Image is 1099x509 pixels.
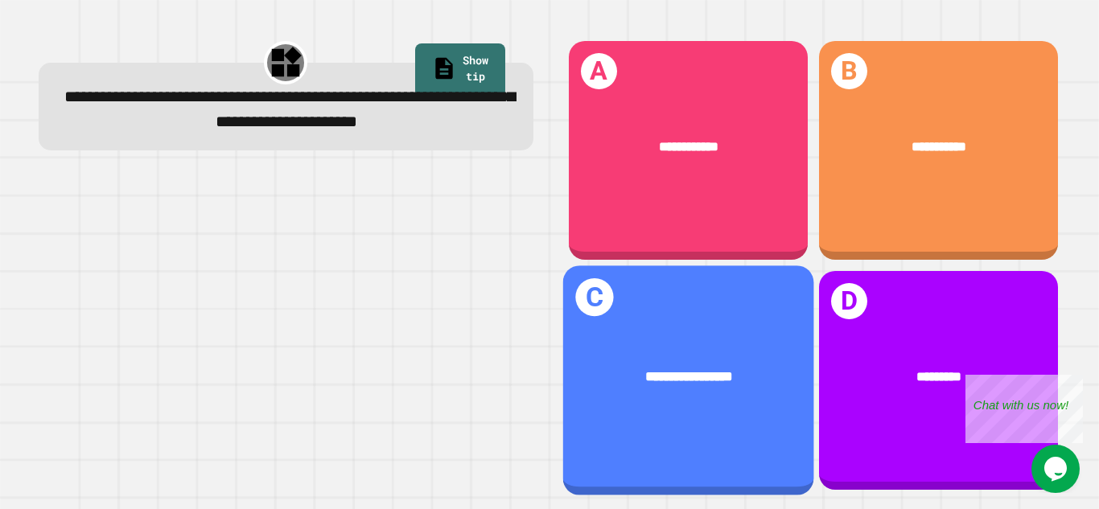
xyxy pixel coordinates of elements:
h1: C [575,278,614,317]
iframe: chat widget [965,375,1083,443]
h1: A [581,53,617,89]
a: Show tip [415,43,505,97]
h1: B [831,53,867,89]
h1: D [831,283,867,319]
iframe: chat widget [1031,445,1083,493]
